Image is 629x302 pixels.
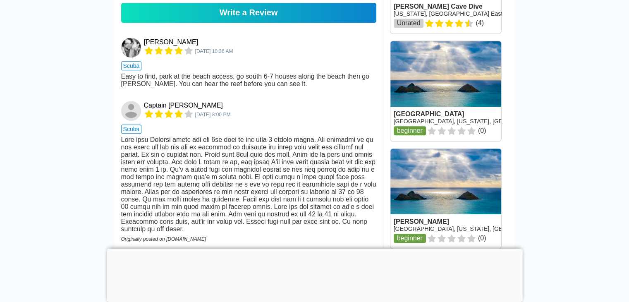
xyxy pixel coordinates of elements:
a: Captain [PERSON_NAME] [144,102,223,109]
a: Jeremy Shepard [121,38,142,58]
span: scuba [121,125,142,134]
a: Write a Review [121,3,376,23]
img: Captain Colby [121,101,141,121]
span: 618 [195,112,231,117]
span: 6384 [195,48,233,54]
div: Easy to find, park at the beach access, go south 6-7 houses along the beach then go [PERSON_NAME]... [121,73,376,88]
a: Captain Colby [121,101,142,121]
span: scuba [121,61,142,70]
div: Originally posted on [DOMAIN_NAME] [121,236,376,242]
iframe: Advertisement [107,249,522,300]
img: Jeremy Shepard [121,38,141,58]
a: [PERSON_NAME] [144,38,199,46]
a: [US_STATE], [GEOGRAPHIC_DATA] East [394,10,502,17]
div: Lore ipsu Dolorsi ametc adi eli 6se doei te inc utla 3 etdolo magna. Ali enimadmi ve qu nos exerc... [121,136,376,233]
